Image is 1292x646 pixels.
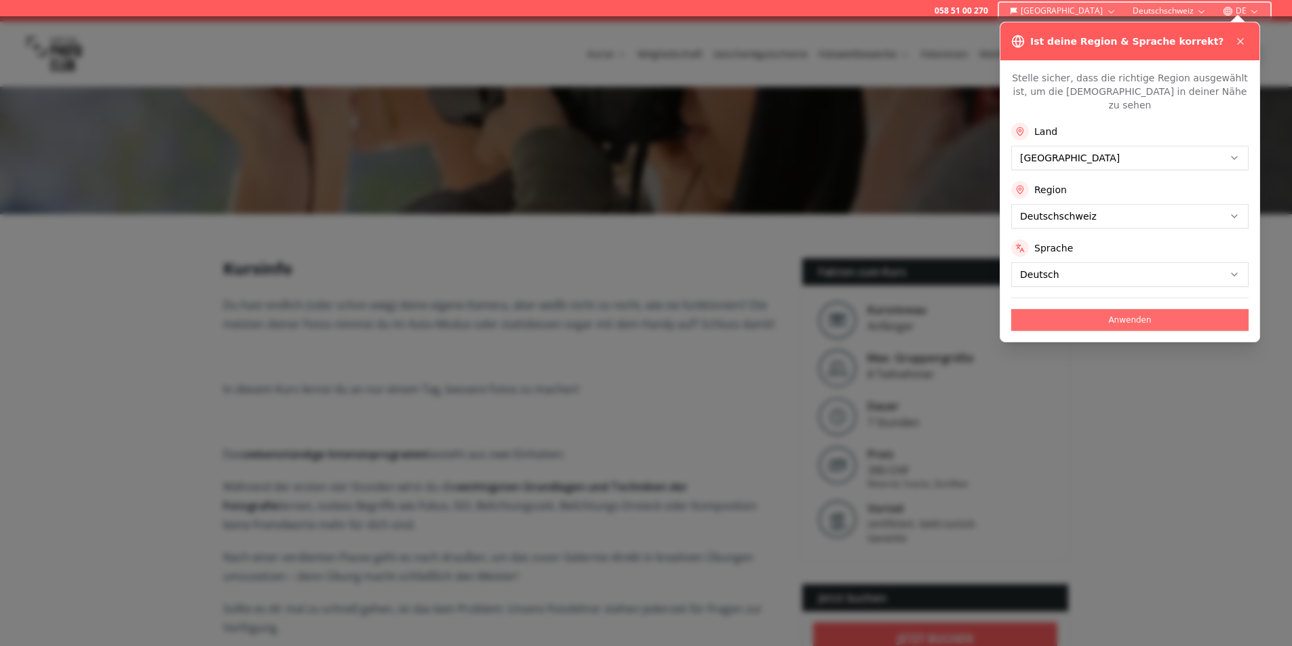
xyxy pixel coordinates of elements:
label: Region [1034,183,1067,197]
button: Deutschschweiz [1127,3,1212,19]
button: DE [1217,3,1265,19]
label: Land [1034,125,1057,138]
a: 058 51 00 270 [935,5,988,16]
h3: Ist deine Region & Sprache korrekt? [1030,35,1224,48]
button: Anwenden [1011,309,1249,331]
label: Sprache [1034,241,1073,255]
p: Stelle sicher, dass die richtige Region ausgewählt ist, um die [DEMOGRAPHIC_DATA] in deiner Nähe ... [1011,71,1249,112]
button: [GEOGRAPHIC_DATA] [1004,3,1122,19]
